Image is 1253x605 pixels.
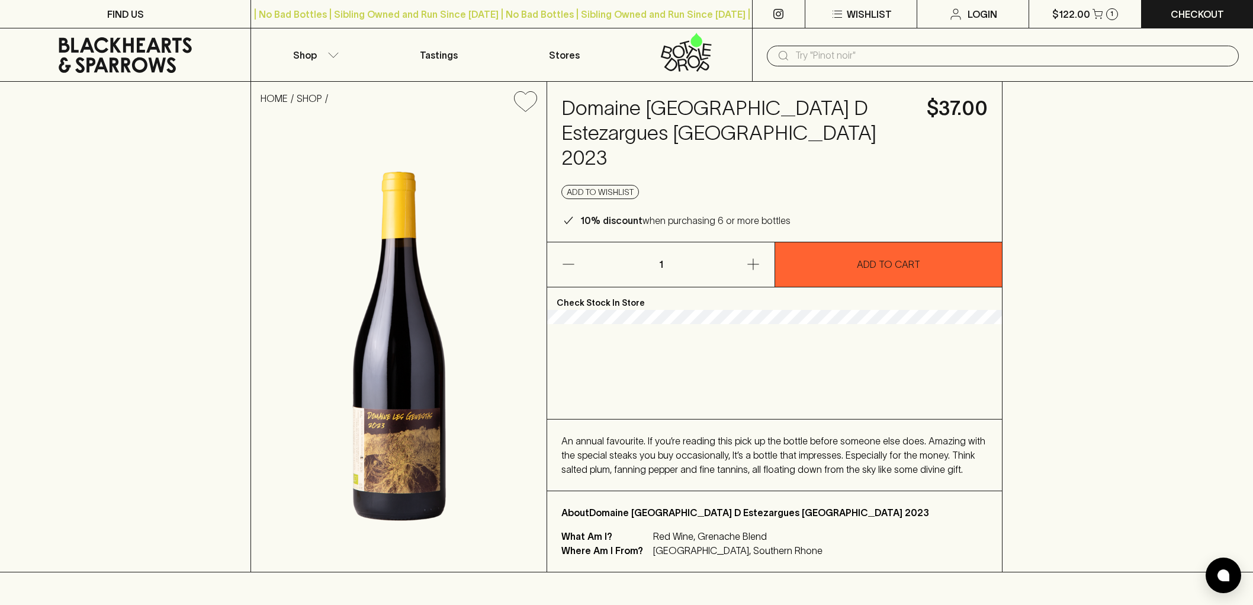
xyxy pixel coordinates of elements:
img: bubble-icon [1217,569,1229,581]
p: What Am I? [561,529,650,543]
a: HOME [261,93,288,104]
span: An annual favourite. If you’re reading this pick up the bottle before someone else does. Amazing ... [561,436,985,475]
p: Tastings [420,48,458,62]
p: Where Am I From? [561,543,650,558]
p: Login [968,7,997,21]
p: 1 [1110,11,1113,17]
p: when purchasing 6 or more bottles [580,213,791,228]
button: Add to wishlist [509,87,542,117]
button: Add to wishlist [561,185,639,199]
button: Shop [251,28,376,81]
button: ADD TO CART [775,242,1002,287]
p: $122.00 [1052,7,1090,21]
p: Wishlist [847,7,892,21]
h4: Domaine [GEOGRAPHIC_DATA] D Estezargues [GEOGRAPHIC_DATA] 2023 [561,96,913,171]
p: Checkout [1171,7,1224,21]
p: Check Stock In Store [547,287,1002,310]
p: 1 [647,242,675,287]
p: [GEOGRAPHIC_DATA], Southern Rhone [653,543,823,558]
p: Shop [293,48,317,62]
a: Tastings [377,28,502,81]
p: Red Wine, Grenache Blend [653,529,823,543]
img: 38976.png [251,121,547,572]
p: Stores [549,48,580,62]
a: Stores [502,28,626,81]
p: About Domaine [GEOGRAPHIC_DATA] D Estezargues [GEOGRAPHIC_DATA] 2023 [561,505,988,520]
a: SHOP [297,93,322,104]
p: ADD TO CART [857,257,920,271]
input: Try "Pinot noir" [795,46,1229,65]
p: FIND US [107,7,144,21]
b: 10% discount [580,215,642,226]
h4: $37.00 [927,96,988,121]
